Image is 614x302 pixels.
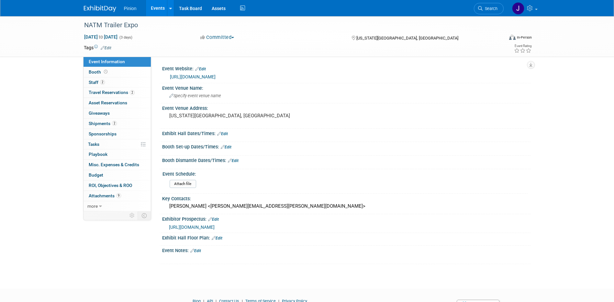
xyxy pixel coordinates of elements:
a: Edit [208,217,219,222]
a: ROI, Objectives & ROO [84,180,151,191]
a: Edit [228,158,239,163]
span: Search [483,6,497,11]
span: (3 days) [119,35,132,40]
span: Travel Reservations [89,90,135,95]
span: Specify event venue name [169,93,221,98]
span: 2 [100,80,105,85]
div: Event Venue Name: [162,83,530,91]
div: Event Notes: [162,246,530,254]
div: [PERSON_NAME] <[PERSON_NAME][EMAIL_ADDRESS][PERSON_NAME][DOMAIN_NAME]> [167,201,526,211]
div: Exhibit Hall Floor Plan: [162,233,530,241]
span: Staff [89,80,105,85]
a: Edit [212,236,222,240]
span: Playbook [89,152,107,157]
span: Pinion [124,6,137,11]
a: Budget [84,170,151,180]
a: Event Information [84,57,151,67]
span: Budget [89,172,103,178]
td: Toggle Event Tabs [138,211,151,220]
a: [URL][DOMAIN_NAME] [169,225,215,230]
span: Event Information [89,59,125,64]
div: Event Schedule: [162,169,528,177]
a: Shipments2 [84,119,151,129]
div: Event Format [465,34,532,43]
a: Sponsorships [84,129,151,139]
a: Edit [195,67,206,71]
a: Staff2 [84,77,151,87]
a: Attachments9 [84,191,151,201]
span: more [87,203,98,209]
span: 2 [112,121,117,126]
div: Exhibit Hall Dates/Times: [162,129,530,137]
img: Jennifer Plumisto [512,2,524,15]
span: Shipments [89,121,117,126]
a: [URL][DOMAIN_NAME] [170,74,216,79]
a: Tasks [84,139,151,149]
div: Event Website: [162,64,530,72]
a: Edit [221,145,231,149]
pre: [US_STATE][GEOGRAPHIC_DATA], [GEOGRAPHIC_DATA] [169,113,308,119]
a: Misc. Expenses & Credits [84,160,151,170]
div: Booth Set-up Dates/Times: [162,142,530,150]
span: 2 [130,90,135,95]
div: NATM Trailer Expo [82,19,494,31]
a: Travel Reservations2 [84,87,151,98]
img: ExhibitDay [84,6,116,12]
span: Booth [89,69,109,75]
span: Sponsorships [89,131,117,136]
img: Format-Inperson.png [509,35,516,40]
a: Asset Reservations [84,98,151,108]
span: Asset Reservations [89,100,127,105]
a: Playbook [84,149,151,159]
a: Booth [84,67,151,77]
span: Tasks [88,142,99,147]
a: Search [474,3,504,14]
a: Edit [217,132,228,136]
a: more [84,201,151,211]
a: Edit [101,46,111,50]
span: Giveaways [89,110,110,116]
div: Booth Dismantle Dates/Times: [162,156,530,164]
span: 9 [116,193,121,198]
div: Exhibitor Prospectus: [162,214,530,223]
span: to [98,34,104,40]
div: Event Venue Address: [162,103,530,111]
span: Misc. Expenses & Credits [89,162,139,167]
a: Edit [190,249,201,253]
a: Giveaways [84,108,151,118]
td: Personalize Event Tab Strip [127,211,138,220]
span: [US_STATE][GEOGRAPHIC_DATA], [GEOGRAPHIC_DATA] [356,36,458,41]
span: Booth not reserved yet [103,69,109,74]
div: Key Contacts: [162,194,530,202]
span: [DATE] [DATE] [84,34,118,40]
div: Event Rating [514,44,531,48]
span: ROI, Objectives & ROO [89,183,132,188]
td: Tags [84,44,111,51]
div: In-Person [517,35,532,40]
button: Committed [198,34,237,41]
span: Attachments [89,193,121,198]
